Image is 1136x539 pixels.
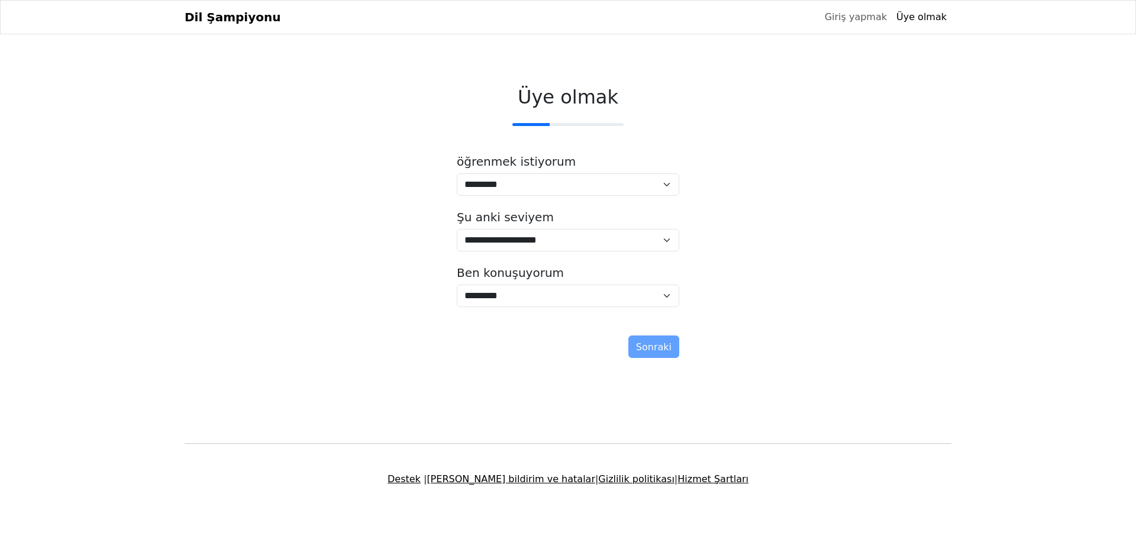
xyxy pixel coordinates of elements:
font: Dil Şampiyonu [185,10,280,24]
a: Dil Şampiyonu [185,5,280,29]
a: Üye olmak [892,5,951,29]
a: Hizmet Şartları [677,473,748,485]
font: Üye olmak [896,11,947,22]
font: öğrenmek istiyorum [457,154,576,169]
font: | [424,473,427,485]
font: Üye olmak [518,86,618,108]
a: Giriş yapmak [820,5,892,29]
a: Gizlilik politikası [598,473,674,485]
font: Ben konuşuyorum [457,266,564,280]
font: | [595,473,598,485]
a: Destek [388,473,421,485]
a: [PERSON_NAME] bildirim ve hatalar [427,473,595,485]
font: Giriş yapmak [825,11,887,22]
font: | [674,473,677,485]
font: Şu anki seviyem [457,210,554,224]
